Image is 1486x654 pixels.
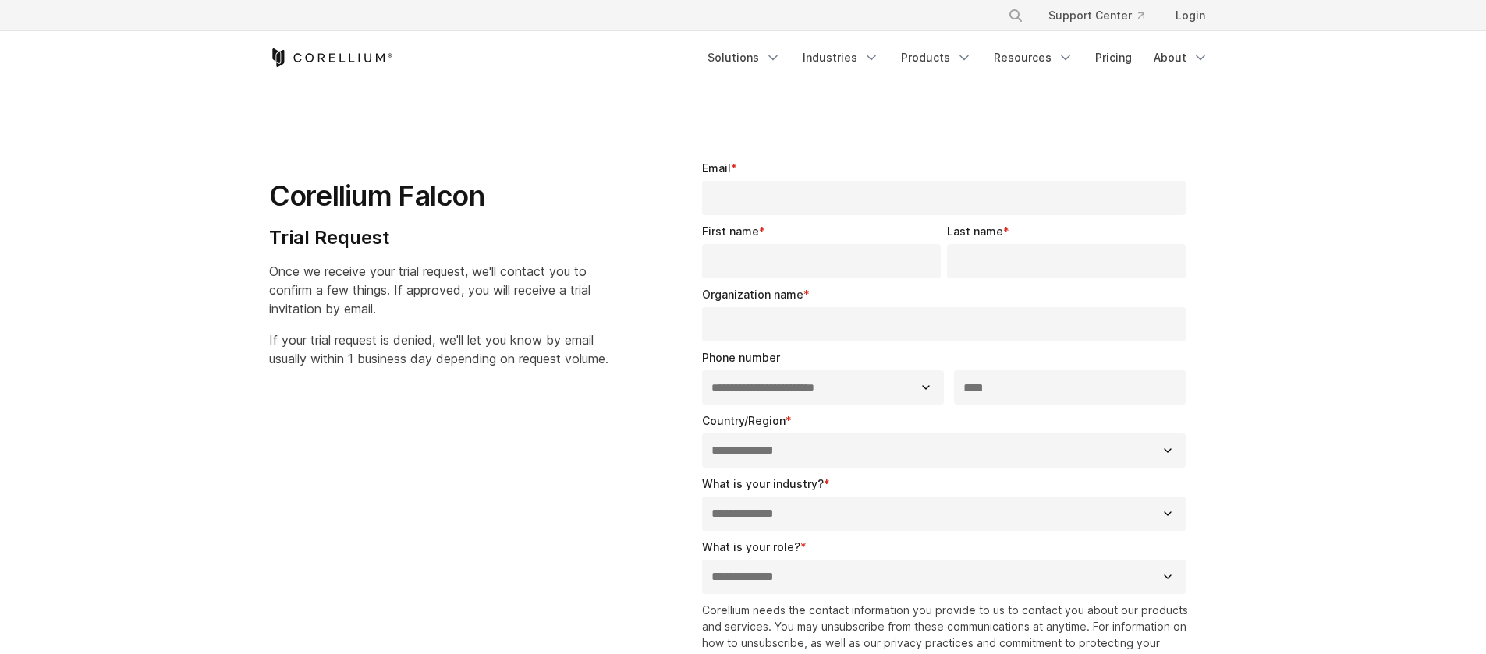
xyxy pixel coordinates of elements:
[1163,2,1218,30] a: Login
[989,2,1218,30] div: Navigation Menu
[702,477,824,490] span: What is your industry?
[269,332,608,366] span: If your trial request is denied, we'll let you know by email usually within 1 business day depend...
[947,224,1003,238] span: Last name
[269,226,608,249] h4: Trial Request
[269,179,608,214] h1: Corellium Falcon
[702,224,759,238] span: First name
[269,263,590,316] span: Once we receive your trial request, we'll contact you to confirm a few things. If approved, you w...
[698,44,1218,72] div: Navigation Menu
[1086,44,1141,72] a: Pricing
[698,44,790,72] a: Solutions
[984,44,1083,72] a: Resources
[793,44,888,72] a: Industries
[702,540,800,553] span: What is your role?
[269,48,393,67] a: Corellium Home
[702,161,731,175] span: Email
[1036,2,1157,30] a: Support Center
[1144,44,1218,72] a: About
[702,288,803,301] span: Organization name
[702,351,780,364] span: Phone number
[702,414,786,427] span: Country/Region
[892,44,981,72] a: Products
[1002,2,1030,30] button: Search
